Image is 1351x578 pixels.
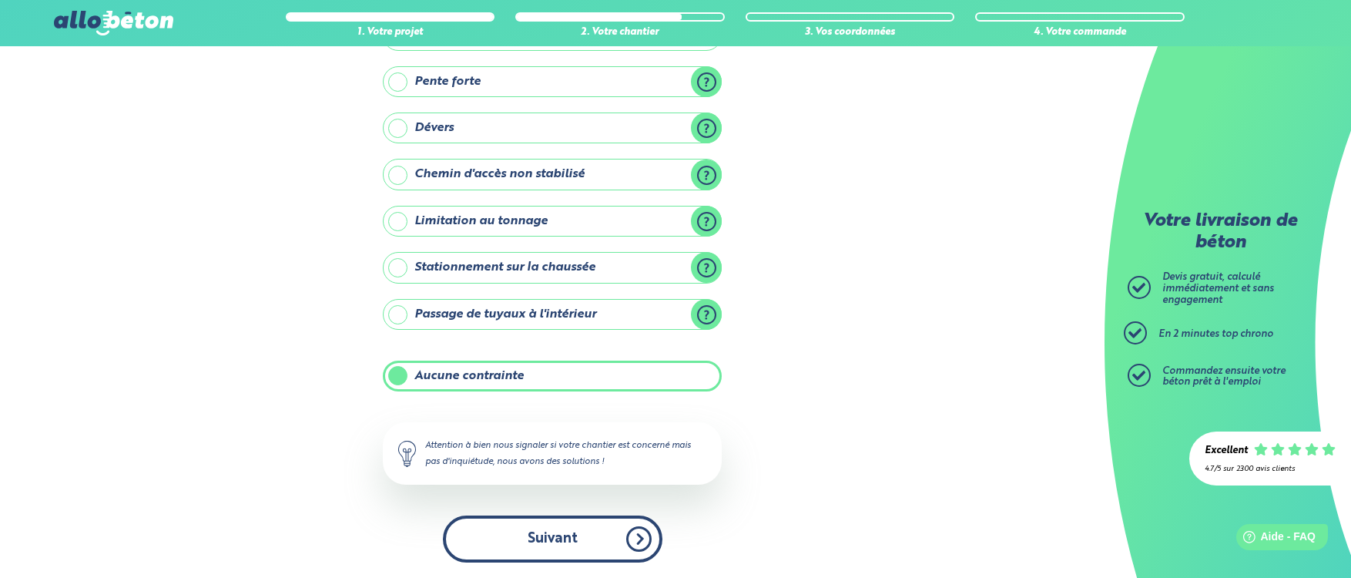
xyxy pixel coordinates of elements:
label: Stationnement sur la chaussée [383,252,722,283]
div: 2. Votre chantier [515,27,725,39]
label: Dévers [383,113,722,143]
span: Commandez ensuite votre béton prêt à l'emploi [1162,366,1286,388]
span: Devis gratuit, calculé immédiatement et sans engagement [1162,272,1274,304]
div: Attention à bien nous signaler si votre chantier est concerné mais pas d'inquiétude, nous avons d... [383,422,722,484]
label: Chemin d'accès non stabilisé [383,159,722,190]
p: Votre livraison de béton [1131,211,1309,254]
label: Pente forte [383,66,722,97]
button: Suivant [443,516,662,563]
label: Passage de tuyaux à l'intérieur [383,299,722,330]
div: 3. Vos coordonnées [746,27,955,39]
div: 1. Votre projet [286,27,495,39]
div: 4. Votre commande [975,27,1185,39]
label: Limitation au tonnage [383,206,722,237]
img: allobéton [54,11,173,35]
label: Aucune contrainte [383,361,722,391]
span: En 2 minutes top chrono [1158,329,1273,339]
div: Excellent [1205,445,1248,457]
div: 4.7/5 sur 2300 avis clients [1205,465,1336,473]
iframe: Help widget launcher [1214,518,1334,561]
